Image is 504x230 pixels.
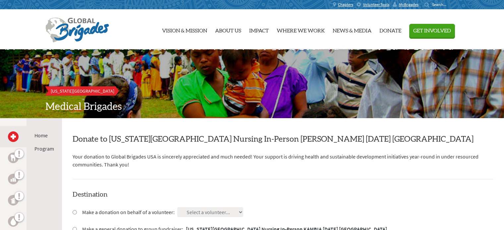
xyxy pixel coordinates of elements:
a: About Us [215,12,241,47]
input: Search... [432,2,451,7]
a: Impact [249,12,269,47]
a: Where We Work [277,12,325,47]
a: [US_STATE][GEOGRAPHIC_DATA] [45,86,120,96]
span: Chapters [338,2,353,7]
a: Business [8,174,19,184]
label: Make a donation on behalf of a volunteer: [82,208,175,216]
li: Home [34,131,54,139]
img: Dental [11,155,16,161]
h2: Medical Brigades [45,101,459,113]
a: Medical [8,131,19,142]
a: Vision & Mission [162,12,207,47]
h4: Destination [73,190,493,199]
h2: Donate to [US_STATE][GEOGRAPHIC_DATA] Nursing In-Person [PERSON_NAME] [DATE] [GEOGRAPHIC_DATA] [73,134,493,145]
img: Water [11,217,16,225]
a: Public Health [8,195,19,206]
a: Program [34,145,54,152]
a: Dental [8,153,19,163]
a: News & Media [333,12,371,47]
img: Business [11,176,16,182]
span: MyBrigades [399,2,419,7]
img: Public Health [11,197,16,204]
p: Your donation to Global Brigades USA is sincerely appreciated and much needed! Your support is dr... [73,153,493,168]
img: Medical [11,134,16,139]
a: Donate [379,12,401,47]
a: Home [34,132,48,139]
span: [US_STATE][GEOGRAPHIC_DATA] [51,88,114,94]
img: Global Brigades Logo [45,18,109,43]
li: Program [34,145,54,153]
button: Get Involved [409,24,455,37]
span: Volunteer Tools [363,2,389,7]
span: Get Involved [413,28,451,33]
a: Water [8,216,19,227]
